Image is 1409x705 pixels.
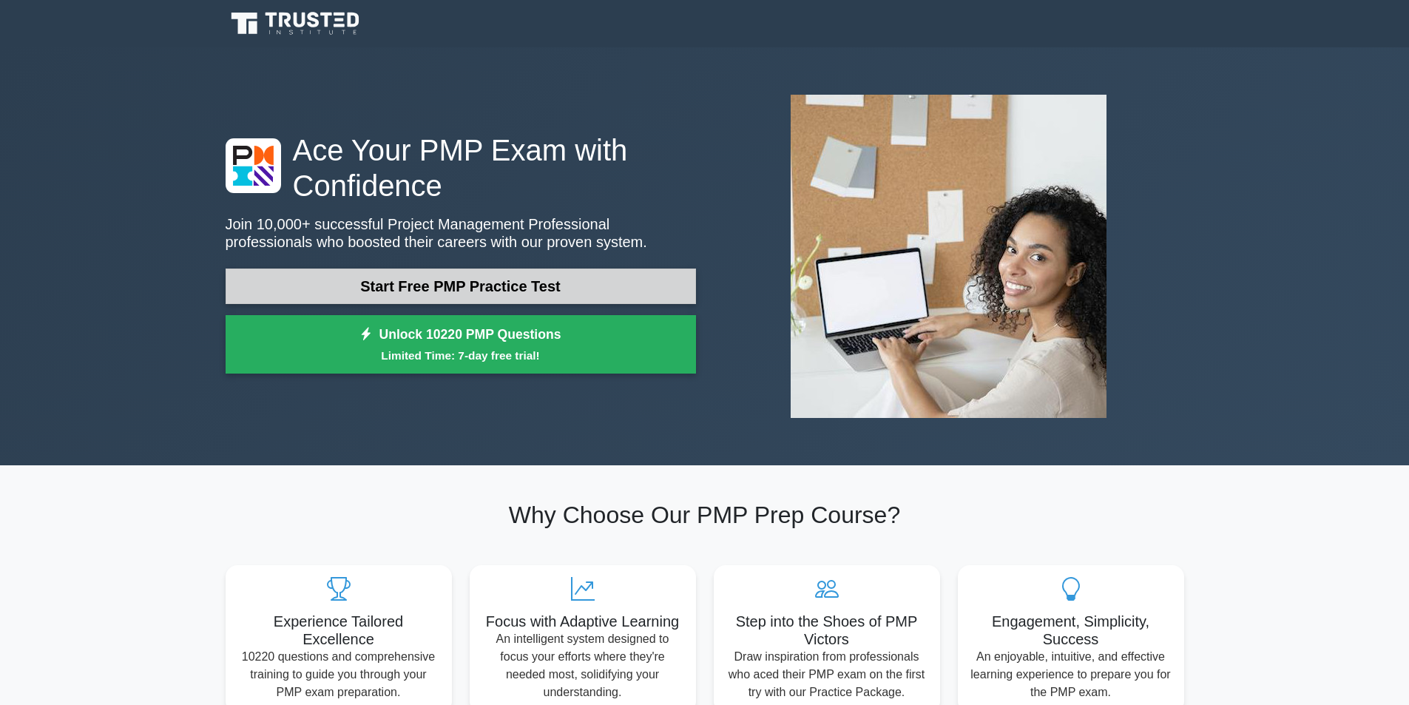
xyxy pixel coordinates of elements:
[970,613,1172,648] h5: Engagement, Simplicity, Success
[226,269,696,304] a: Start Free PMP Practice Test
[726,648,928,701] p: Draw inspiration from professionals who aced their PMP exam on the first try with our Practice Pa...
[482,613,684,630] h5: Focus with Adaptive Learning
[244,347,678,364] small: Limited Time: 7-day free trial!
[226,501,1184,529] h2: Why Choose Our PMP Prep Course?
[482,630,684,701] p: An intelligent system designed to focus your efforts where they're needed most, solidifying your ...
[970,648,1172,701] p: An enjoyable, intuitive, and effective learning experience to prepare you for the PMP exam.
[237,648,440,701] p: 10220 questions and comprehensive training to guide you through your PMP exam preparation.
[226,315,696,374] a: Unlock 10220 PMP QuestionsLimited Time: 7-day free trial!
[237,613,440,648] h5: Experience Tailored Excellence
[726,613,928,648] h5: Step into the Shoes of PMP Victors
[226,132,696,203] h1: Ace Your PMP Exam with Confidence
[226,215,696,251] p: Join 10,000+ successful Project Management Professional professionals who boosted their careers w...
